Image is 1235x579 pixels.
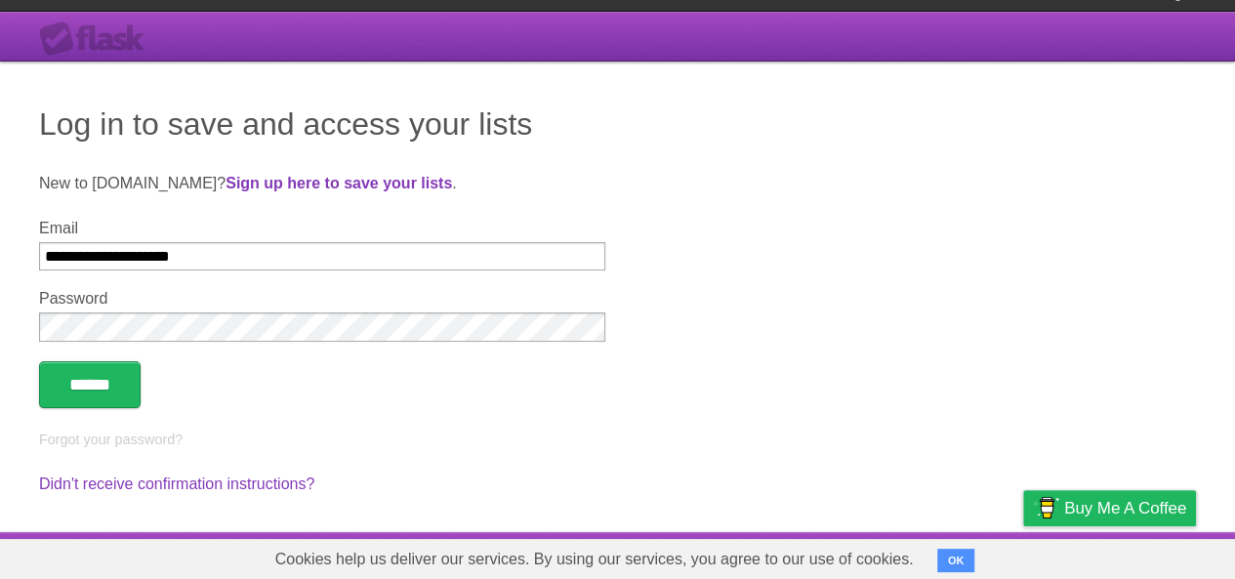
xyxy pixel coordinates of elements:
[1073,537,1196,574] a: Suggest a feature
[39,172,1196,195] p: New to [DOMAIN_NAME]? .
[1033,491,1059,524] img: Buy me a coffee
[1023,490,1196,526] a: Buy me a coffee
[39,21,156,57] div: Flask
[998,537,1049,574] a: Privacy
[937,549,975,572] button: OK
[39,220,605,237] label: Email
[39,290,605,308] label: Password
[39,101,1196,147] h1: Log in to save and access your lists
[39,476,314,492] a: Didn't receive confirmation instructions?
[256,540,933,579] span: Cookies help us deliver our services. By using our services, you agree to our use of cookies.
[828,537,907,574] a: Developers
[931,537,974,574] a: Terms
[39,432,183,447] a: Forgot your password?
[763,537,804,574] a: About
[1064,491,1186,525] span: Buy me a coffee
[226,175,452,191] a: Sign up here to save your lists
